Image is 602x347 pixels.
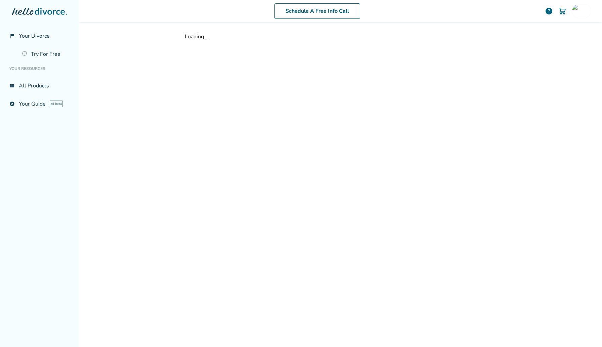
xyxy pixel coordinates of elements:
span: view_list [9,83,15,88]
img: Cart [558,7,566,15]
div: Loading... [185,33,497,40]
a: Schedule A Free Info Call [274,3,360,19]
a: flag_2Your Divorce [5,28,74,44]
a: help [545,7,553,15]
a: Try For Free [18,46,74,62]
span: explore [9,101,15,107]
span: Your Divorce [19,32,50,40]
span: AI beta [50,101,63,107]
li: Your Resources [5,62,74,75]
a: view_listAll Products [5,78,74,93]
a: exploreYour GuideAI beta [5,96,74,112]
span: flag_2 [9,33,15,39]
img: sephiroth.jedidiah@freedrops.org [572,4,586,18]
